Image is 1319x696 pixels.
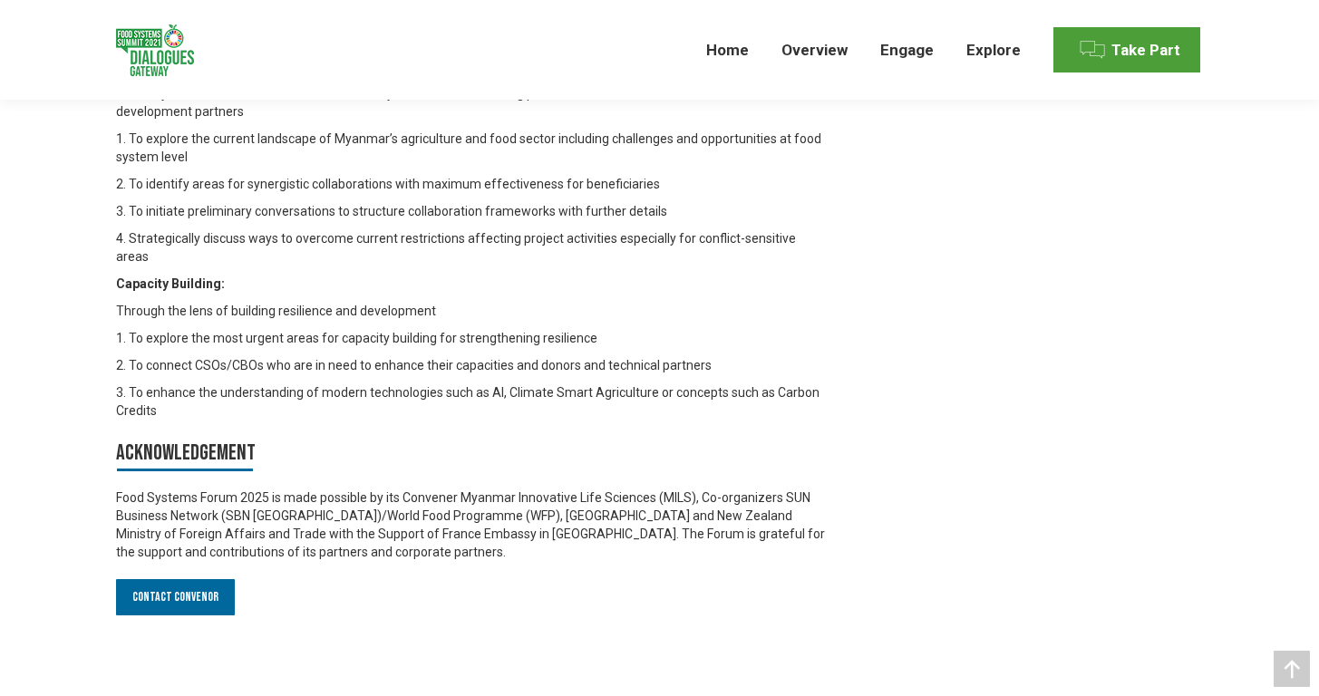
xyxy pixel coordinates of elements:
[116,302,829,320] p: Through the lens of building resilience and development
[116,24,194,76] img: Food Systems Summit Dialogues
[116,276,225,291] strong: Capacity Building:
[116,175,829,193] p: 2. To identify areas for synergistic collaborations with maximum effectiveness for beneficiaries
[116,383,829,420] p: 3. To enhance the understanding of modern technologies such as AI, Climate Smart Agriculture or c...
[880,41,934,60] span: Engage
[116,488,829,561] div: Food Systems Forum 2025 is made possible by its Convener Myanmar Innovative Life Sciences (MILS),...
[781,41,848,60] span: Overview
[706,41,749,60] span: Home
[116,229,829,266] p: 4. Strategically discuss ways to overcome current restrictions affecting project activities espec...
[116,356,829,374] p: 2. To connect CSOs/CBOs who are in need to enhance their capacities and donors and technical part...
[116,202,829,220] p: 3. To initiate preliminary conversations to structure collaboration frameworks with further details
[116,84,829,121] p: To catalyze the vibrant interactions between key stakeholders including private sector, CSOs/CBOs...
[116,438,829,471] h3: Acknowledgement
[1111,41,1180,60] span: Take Part
[1079,36,1106,63] img: Menu icon
[116,329,829,347] p: 1. To explore the most urgent areas for capacity building for strengthening resilience
[116,130,829,166] p: 1. To explore the current landscape of Myanmar’s agriculture and food sector including challenges...
[116,579,235,615] a: Contact Convenor
[966,41,1021,60] span: Explore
